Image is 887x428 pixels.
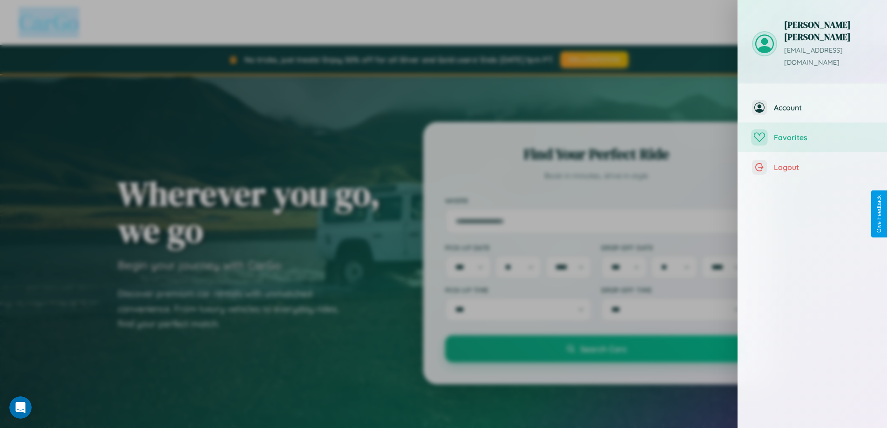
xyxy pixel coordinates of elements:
[774,163,873,172] span: Logout
[784,19,873,43] h3: [PERSON_NAME] [PERSON_NAME]
[774,133,873,142] span: Favorites
[774,103,873,112] span: Account
[738,152,887,182] button: Logout
[876,195,882,233] div: Give Feedback
[738,93,887,122] button: Account
[784,45,873,69] p: [EMAIL_ADDRESS][DOMAIN_NAME]
[9,396,32,419] iframe: Intercom live chat
[738,122,887,152] button: Favorites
